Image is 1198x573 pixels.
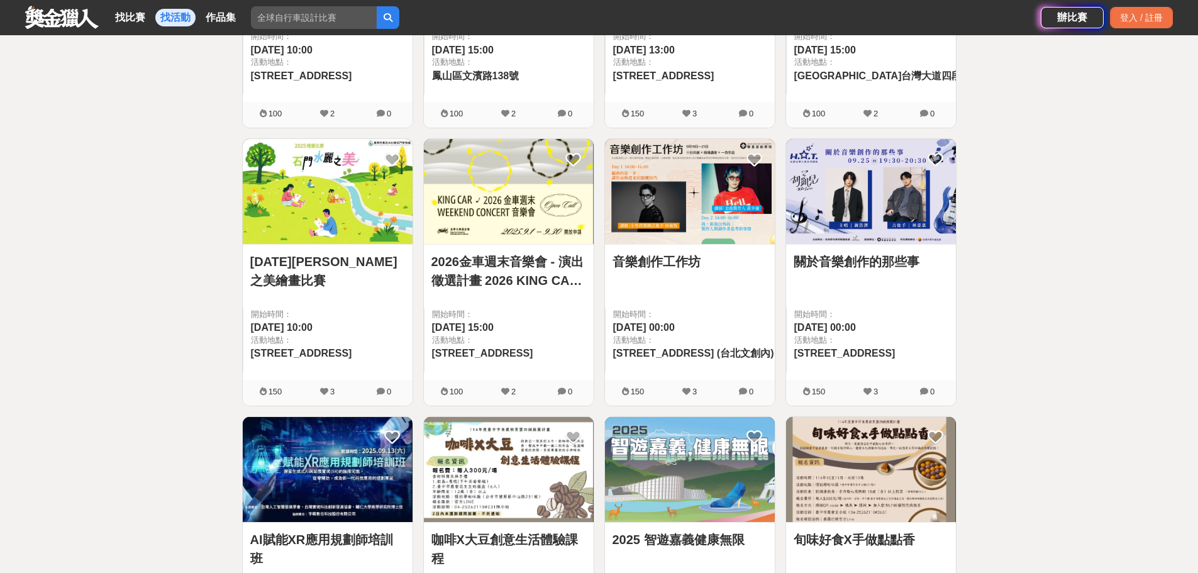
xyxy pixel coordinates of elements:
a: [DATE][PERSON_NAME]之美繪畫比賽 [250,252,405,290]
img: Cover Image [243,139,413,244]
span: [STREET_ADDRESS] [251,70,352,81]
span: 0 [749,109,753,118]
img: Cover Image [243,417,413,522]
img: Cover Image [786,417,956,522]
img: Cover Image [424,417,594,522]
a: 旬味好食X手做點點香 [794,530,948,549]
a: 音樂創作工作坊 [613,252,767,271]
span: [GEOGRAPHIC_DATA]台灣大道四段1086號 [794,70,995,81]
a: 關於音樂創作的那些事 [794,252,948,271]
span: 活動地點： [794,56,995,69]
span: 開始時間： [251,30,405,43]
span: 開始時間： [432,30,586,43]
span: 開始時間： [794,30,948,43]
span: [DATE] 15:00 [432,45,494,55]
span: 150 [812,387,826,396]
span: [DATE] 15:00 [794,45,856,55]
a: 找比賽 [110,9,150,26]
input: 全球自行車設計比賽 [251,6,377,29]
a: Cover Image [243,139,413,245]
span: 3 [692,387,697,396]
span: 0 [568,109,572,118]
span: 活動地點： [251,334,405,347]
span: [STREET_ADDRESS] [794,348,896,359]
span: [DATE] 13:00 [613,45,675,55]
span: 100 [269,109,282,118]
span: [STREET_ADDRESS] (台北文創內) [613,348,774,359]
div: 登入 / 註冊 [1110,7,1173,28]
img: Cover Image [424,139,594,244]
span: 開始時間： [613,308,767,321]
span: [DATE] 10:00 [251,322,313,333]
span: 3 [692,109,697,118]
span: 100 [450,109,463,118]
span: 2 [511,109,516,118]
span: 0 [930,387,935,396]
span: 活動地點： [432,56,586,69]
span: 0 [568,387,572,396]
a: AI賦能XR應用規劃師培訓班 [250,530,405,568]
span: [DATE] 10:00 [251,45,313,55]
span: 100 [450,387,463,396]
a: 作品集 [201,9,241,26]
span: [DATE] 15:00 [432,322,494,333]
span: 開始時間： [613,30,767,43]
span: 100 [812,109,826,118]
a: Cover Image [605,139,775,245]
span: [STREET_ADDRESS] [613,70,714,81]
span: 開始時間： [794,308,948,321]
span: 0 [387,387,391,396]
span: 150 [269,387,282,396]
span: 活動地點： [613,56,767,69]
span: [DATE] 00:00 [613,322,675,333]
span: [STREET_ADDRESS] [432,348,533,359]
span: 3 [330,387,335,396]
span: 鳳山區文濱路138號 [432,70,519,81]
span: 0 [749,387,753,396]
span: 2 [511,387,516,396]
span: [STREET_ADDRESS] [251,348,352,359]
img: Cover Image [786,139,956,244]
a: 咖啡X大豆創意生活體驗課程 [431,530,586,568]
a: Cover Image [786,139,956,245]
a: 2025 智遊嘉義健康無限 [613,530,767,549]
span: 3 [874,387,878,396]
span: 150 [631,109,645,118]
a: 2026金車週末音樂會 - 演出徵選計畫 2026 KING CAR WEEKEND CONCERT [431,252,586,290]
a: 辦比賽 [1041,7,1104,28]
span: 0 [387,109,391,118]
span: 活動地點： [432,334,586,347]
img: Cover Image [605,139,775,244]
span: 2 [874,109,878,118]
span: 0 [930,109,935,118]
span: 開始時間： [251,308,405,321]
span: [DATE] 00:00 [794,322,856,333]
a: Cover Image [424,139,594,245]
span: 2 [330,109,335,118]
span: 活動地點： [613,334,774,347]
span: 活動地點： [794,334,948,347]
span: 150 [631,387,645,396]
span: 活動地點： [251,56,405,69]
a: 找活動 [155,9,196,26]
span: 開始時間： [432,308,586,321]
img: Cover Image [605,417,775,522]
